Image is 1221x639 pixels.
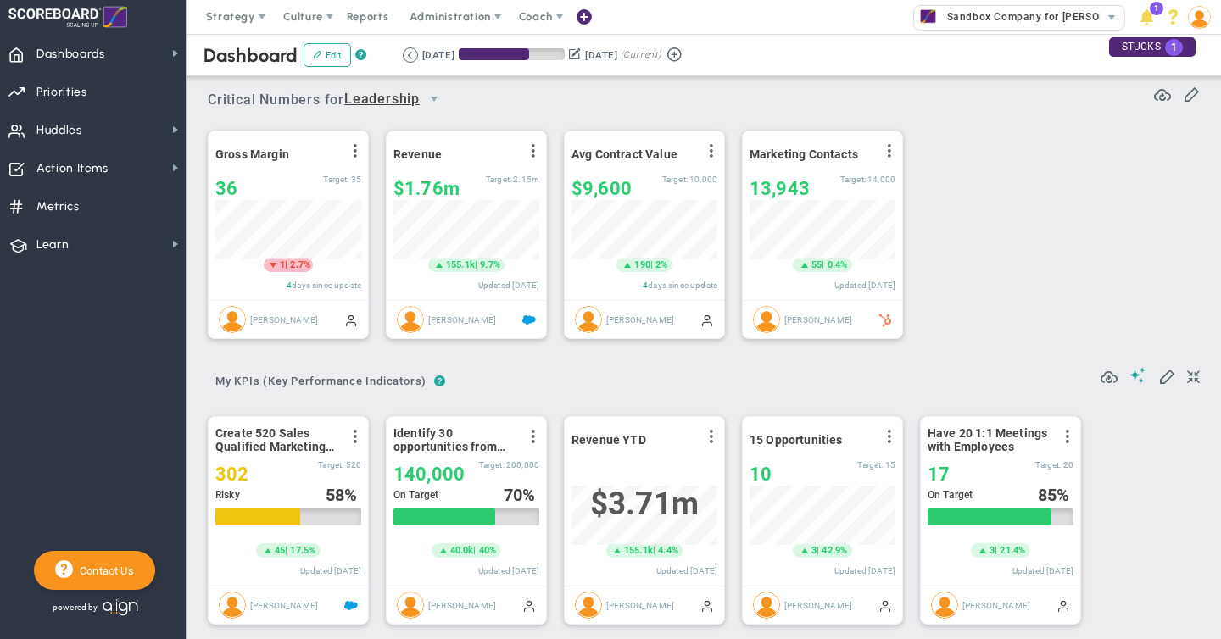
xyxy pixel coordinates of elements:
span: 17.5% [290,545,315,556]
span: 1 [280,258,285,272]
span: [PERSON_NAME] [606,314,674,324]
div: [DATE] [422,47,454,63]
span: Manually Updated [344,313,358,326]
span: Dashboards [36,36,105,72]
img: Eugene Terk [397,592,424,619]
span: Priorities [36,75,87,110]
span: days since update [292,281,361,290]
span: select [420,85,449,114]
span: Salesforce Enabled<br ></span>Sandbox: Quarterly Revenue [522,313,536,326]
span: 42.9% [822,545,847,556]
span: Target: [323,175,348,184]
span: Dashboard [203,44,298,67]
div: STUCKS [1109,37,1196,57]
span: Coach [519,10,553,23]
span: 70 [504,485,522,505]
span: [PERSON_NAME] [250,600,318,609]
span: | [822,259,824,270]
span: 9.7% [480,259,500,270]
span: On Target [928,489,973,501]
img: Jane Wilson [753,306,780,333]
span: 3 [990,544,995,558]
span: | [995,545,997,556]
span: Target: [662,175,688,184]
span: | [473,545,476,556]
span: $1,758,367 [393,178,460,199]
img: 51354.Person.photo [1188,6,1211,29]
span: [PERSON_NAME] [784,314,852,324]
span: Updated [DATE] [478,281,539,290]
span: 0.4% [828,259,848,270]
span: Updated [DATE] [656,566,717,575]
span: | [285,545,287,556]
span: Refresh Data [1101,366,1118,383]
span: (Current) [621,47,661,63]
span: 155.1k [446,258,475,272]
span: [PERSON_NAME] [250,314,318,324]
span: | [817,545,819,556]
span: Updated [DATE] [300,566,361,575]
span: Target: [840,175,866,184]
button: Edit [304,43,351,67]
span: 85 [1038,485,1057,505]
span: 1 [1150,2,1163,15]
span: Manually Updated [1057,598,1070,612]
img: Jane Wilson [219,306,246,333]
span: | [653,545,655,556]
span: 4.4% [658,545,678,556]
span: Manually Updated [878,598,892,612]
span: $3,707,282 [590,486,699,522]
span: Have 20 1:1 Meetings with Employees [928,426,1051,453]
span: Updated [DATE] [478,566,539,575]
div: Period Progress: 66% Day 60 of 90 with 30 remaining. [459,48,565,60]
span: 35 [351,175,361,184]
span: [PERSON_NAME] [606,600,674,609]
span: 58 [326,485,344,505]
span: Salesforce Enabled<br ></span>Sandbox: Quarterly Leads and Opportunities [344,598,358,612]
div: % [326,486,362,504]
span: HubSpot Enabled [878,313,892,326]
span: 190 [634,258,650,272]
span: 15 [885,460,895,470]
span: Identify 30 opportunities from SmithCo resulting in $200K new sales [393,426,516,453]
span: Target: [318,460,343,470]
span: 40.0k [450,544,474,558]
span: | [650,259,653,270]
img: 33672.Company.photo [917,6,939,27]
span: Target: [857,460,883,470]
span: 140,000 [393,464,465,485]
span: | [285,259,287,270]
div: Powered by Align [34,594,209,620]
span: Gross Margin [215,147,289,161]
span: [PERSON_NAME] [428,600,496,609]
span: 155.1k [624,544,653,558]
span: Huddles [36,113,82,148]
span: days since update [648,281,717,290]
span: [PERSON_NAME] [428,314,496,324]
span: [PERSON_NAME] [962,600,1030,609]
div: [DATE] [585,47,617,63]
img: Eugene Terk [753,592,780,619]
span: Avg Contract Value [571,147,677,161]
span: Sandbox Company for [PERSON_NAME] [939,6,1146,28]
span: select [1100,6,1124,30]
div: % [504,486,540,504]
span: Culture [283,10,323,23]
span: 1 [1165,39,1183,56]
img: Eugene Terk [931,592,958,619]
span: Critical Numbers for [208,85,453,116]
span: Action Items [36,151,109,186]
span: 15 Opportunities [750,433,843,447]
span: Edit My KPIs [1158,367,1175,384]
span: Refresh Data [1154,84,1171,101]
span: $9,600 [571,178,632,199]
span: 2,154,350 [513,175,539,184]
span: Manually Updated [522,598,536,612]
span: 4 [643,281,648,290]
span: 14,000 [867,175,895,184]
span: [PERSON_NAME] [784,600,852,609]
span: 10 [750,464,772,485]
span: Administration [410,10,490,23]
span: 40% [479,545,496,556]
span: Learn [36,227,69,263]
